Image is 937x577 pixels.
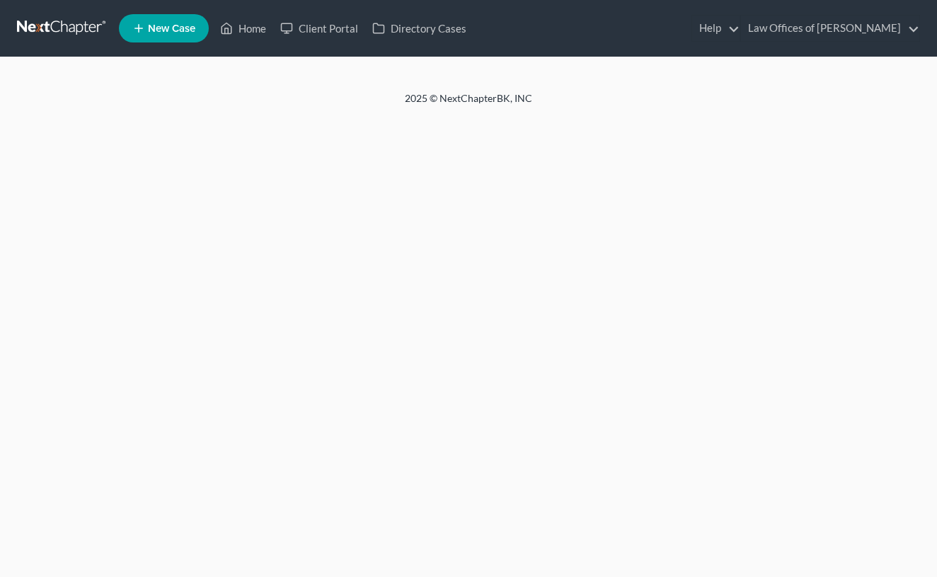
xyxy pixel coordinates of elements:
[273,16,365,41] a: Client Portal
[692,16,740,41] a: Help
[365,16,473,41] a: Directory Cases
[741,16,919,41] a: Law Offices of [PERSON_NAME]
[65,91,872,117] div: 2025 © NextChapterBK, INC
[119,14,209,42] new-legal-case-button: New Case
[213,16,273,41] a: Home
